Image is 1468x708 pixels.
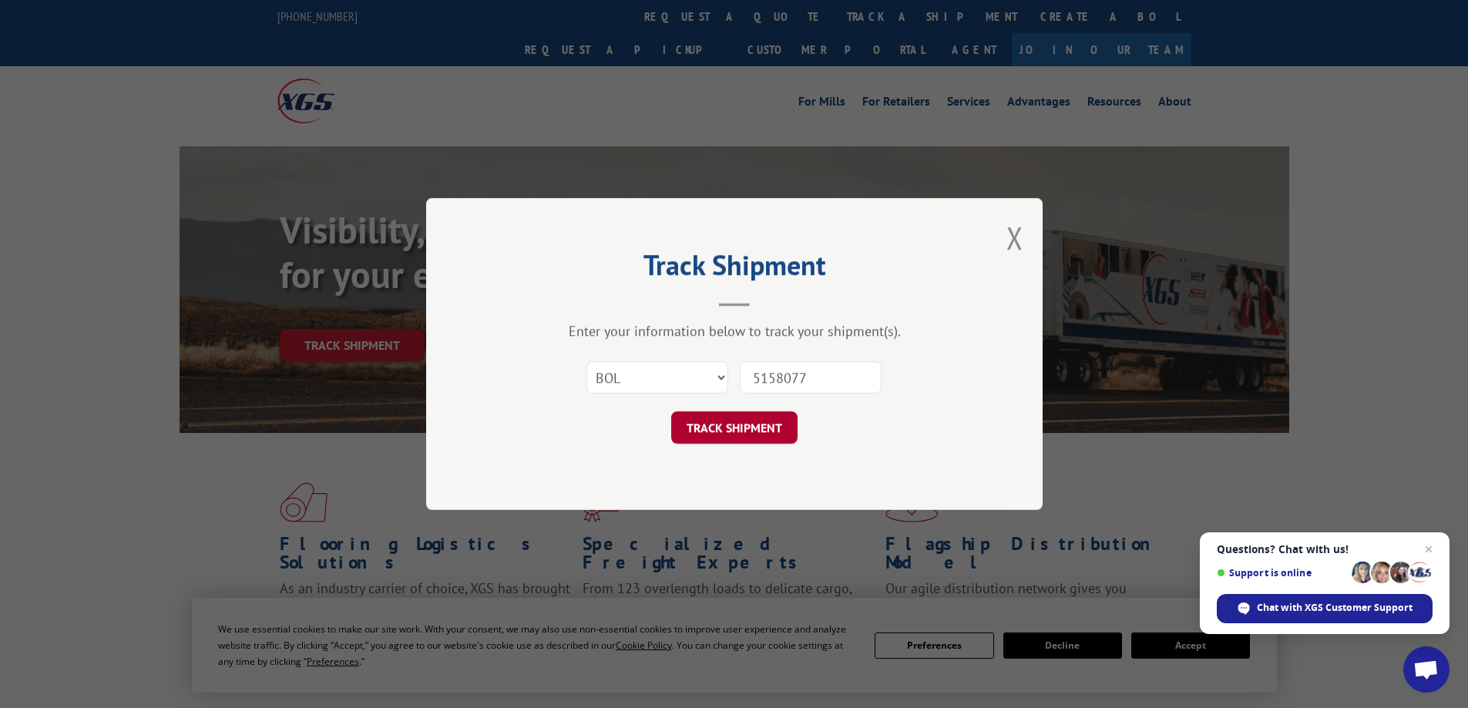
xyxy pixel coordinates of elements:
[503,254,966,284] h2: Track Shipment
[1217,543,1433,555] span: Questions? Chat with us!
[1419,540,1438,559] span: Close chat
[671,411,798,444] button: TRACK SHIPMENT
[503,322,966,340] div: Enter your information below to track your shipment(s).
[1257,601,1413,615] span: Chat with XGS Customer Support
[740,361,882,394] input: Number(s)
[1006,217,1023,258] button: Close modal
[1217,567,1346,579] span: Support is online
[1403,646,1450,693] div: Open chat
[1217,594,1433,623] div: Chat with XGS Customer Support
